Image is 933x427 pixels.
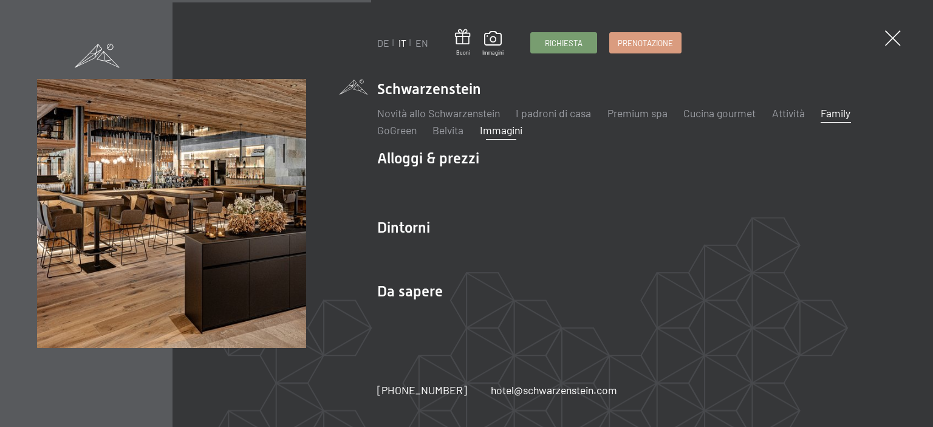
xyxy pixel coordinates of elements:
[377,106,500,120] a: Novità allo Schwarzenstein
[683,106,756,120] a: Cucina gourmet
[455,49,471,56] span: Buoni
[607,106,668,120] a: Premium spa
[480,123,522,137] a: Immagini
[491,383,617,398] a: hotel@schwarzenstein.com
[398,37,406,49] a: IT
[610,33,681,53] a: Prenotazione
[482,31,504,56] a: Immagini
[482,49,504,56] span: Immagini
[377,123,417,137] a: GoGreen
[618,38,673,49] span: Prenotazione
[377,383,467,397] span: [PHONE_NUMBER]
[415,37,428,49] a: EN
[772,106,805,120] a: Attività
[531,33,596,53] a: Richiesta
[545,38,583,49] span: Richiesta
[455,29,471,56] a: Buoni
[377,383,467,398] a: [PHONE_NUMBER]
[821,106,850,120] a: Family
[377,37,389,49] a: DE
[432,123,463,137] a: Belvita
[516,106,591,120] a: I padroni di casa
